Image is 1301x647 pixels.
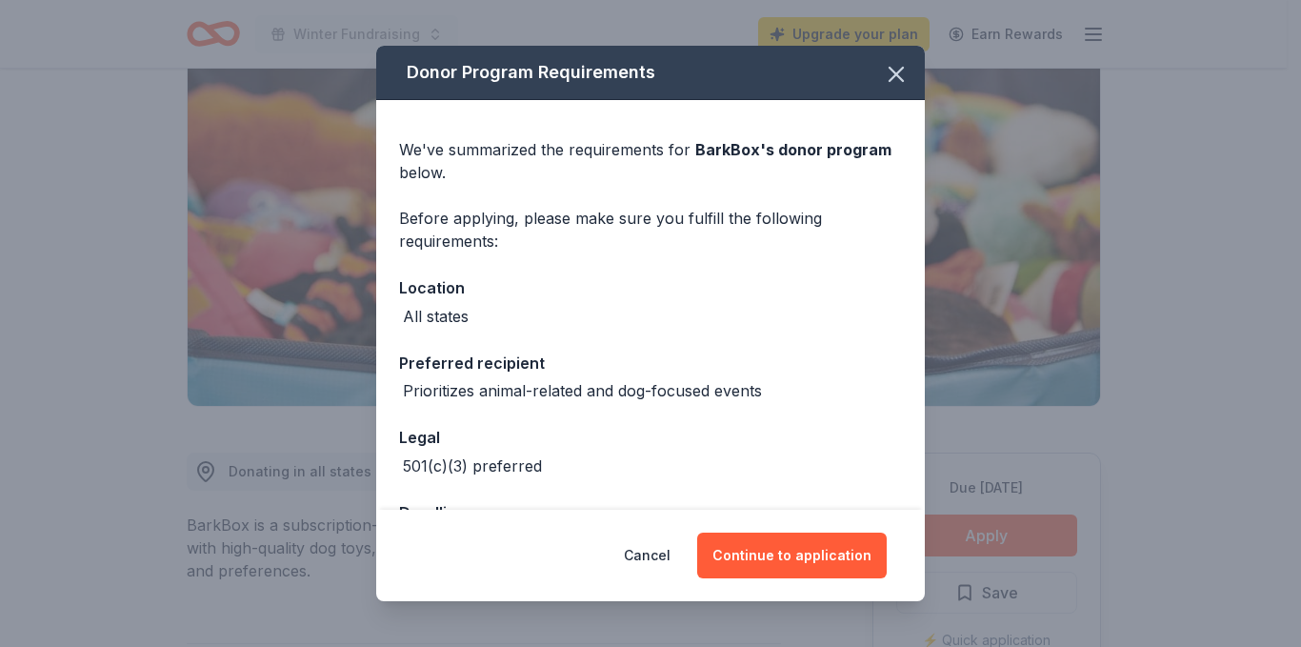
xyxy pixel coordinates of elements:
div: Deadline [399,500,902,525]
div: All states [403,305,469,328]
div: We've summarized the requirements for below. [399,138,902,184]
button: Cancel [624,533,671,578]
div: Preferred recipient [399,351,902,375]
div: 501(c)(3) preferred [403,455,542,477]
div: Location [399,275,902,300]
div: Donor Program Requirements [376,46,925,100]
div: Prioritizes animal-related and dog-focused events [403,379,762,402]
div: Legal [399,425,902,450]
button: Continue to application [697,533,887,578]
span: BarkBox 's donor program [695,140,891,159]
div: Before applying, please make sure you fulfill the following requirements: [399,207,902,253]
